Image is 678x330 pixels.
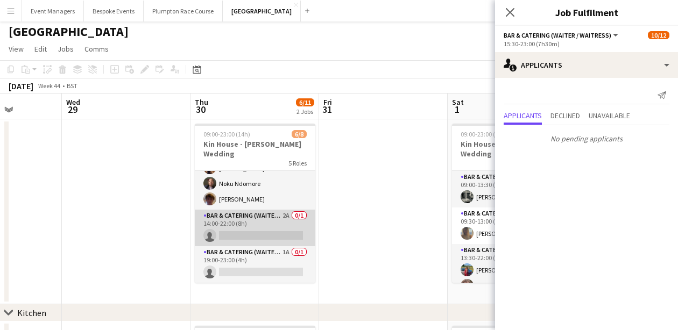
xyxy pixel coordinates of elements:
[58,44,74,54] span: Jobs
[84,44,109,54] span: Comms
[30,42,51,56] a: Edit
[195,210,315,246] app-card-role: Bar & Catering (Waiter / waitress)2A0/114:00-22:00 (8h)
[323,97,332,107] span: Fri
[452,171,573,207] app-card-role: Bar & Catering (Waiter / waitress)1/109:00-13:30 (4h30m)[PERSON_NAME]
[4,42,28,56] a: View
[495,52,678,78] div: Applicants
[495,5,678,19] h3: Job Fulfilment
[648,31,669,39] span: 10/12
[22,1,84,21] button: Event Managers
[195,246,315,283] app-card-role: Bar & Catering (Waiter / waitress)1A0/119:00-23:00 (4h)
[36,82,62,90] span: Week 44
[65,103,80,116] span: 29
[589,112,630,119] span: Unavailable
[9,24,129,40] h1: [GEOGRAPHIC_DATA]
[203,130,250,138] span: 09:00-23:00 (14h)
[288,159,307,167] span: 5 Roles
[322,103,332,116] span: 31
[550,112,580,119] span: Declined
[144,1,223,21] button: Plumpton Race Course
[223,1,301,21] button: [GEOGRAPHIC_DATA]
[84,1,144,21] button: Bespoke Events
[9,81,33,91] div: [DATE]
[461,130,507,138] span: 09:00-23:00 (14h)
[195,139,315,159] h3: Kin House - [PERSON_NAME] Wedding
[450,103,464,116] span: 1
[504,31,620,39] button: Bar & Catering (Waiter / waitress)
[296,107,314,116] div: 2 Jobs
[66,97,80,107] span: Wed
[195,124,315,283] app-job-card: 09:00-23:00 (14h)6/8Kin House - [PERSON_NAME] Wedding5 RolesBar & Catering (Waiter / waitress)4/4...
[195,97,208,107] span: Thu
[452,207,573,244] app-card-role: Bar & Catering (Waiter / waitress)1/109:30-13:00 (3h30m)[PERSON_NAME]
[504,112,542,119] span: Applicants
[80,42,113,56] a: Comms
[193,103,208,116] span: 30
[17,307,46,318] div: Kitchen
[504,31,611,39] span: Bar & Catering (Waiter / waitress)
[67,82,77,90] div: BST
[292,130,307,138] span: 6/8
[452,139,573,159] h3: Kin House - [PERSON_NAME] Wedding
[452,97,464,107] span: Sat
[9,44,24,54] span: View
[53,42,78,56] a: Jobs
[504,40,669,48] div: 15:30-23:00 (7h30m)
[34,44,47,54] span: Edit
[495,130,678,148] p: No pending applicants
[296,98,314,106] span: 6/11
[452,124,573,283] app-job-card: 09:00-23:00 (14h)9/11Kin House - [PERSON_NAME] Wedding5 RolesBar & Catering (Waiter / waitress)1/...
